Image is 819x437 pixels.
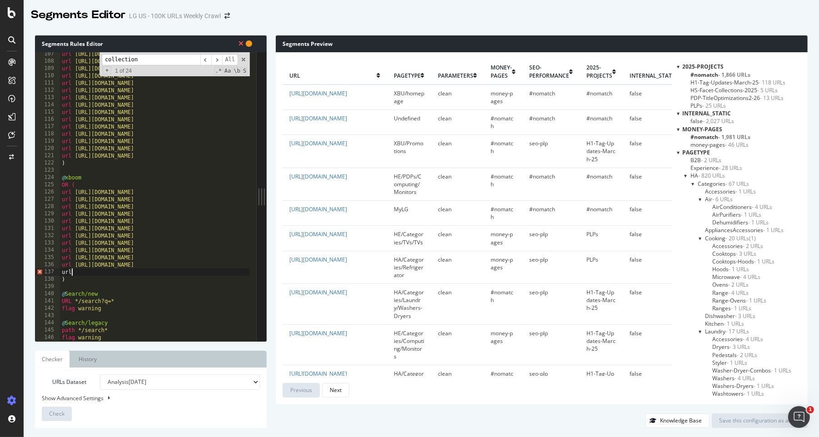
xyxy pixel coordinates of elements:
span: - 67 URLs [725,180,749,188]
span: H1-Tag-Updates-March-25 [586,329,615,353]
a: [URL][DOMAIN_NAME] [289,370,347,377]
span: - 4 URLs [752,203,772,211]
span: seo-plp [529,139,548,147]
div: 136 [35,261,60,268]
div: Save this configuration as active [719,417,800,424]
span: - 1 URLs [746,297,766,304]
button: Check [42,407,72,421]
span: - 1 URLs [763,226,784,234]
span: money-pages [491,64,512,79]
span: seo-plp [529,329,548,337]
span: Click to filter pagetype on HA/Categories/Laundry/Styler [712,359,747,367]
span: money-pages [491,329,513,345]
span: Click to filter pagetype on HA/Categories/Air and its children [705,195,733,203]
span: Click to filter pagetype on HA/Categories/Laundry/Washer-Dryer-Combos [712,367,791,374]
span: - 1 URLs [724,320,744,328]
span: HA/Categories/Cooking [394,370,424,385]
span: - 1 URLs [727,359,747,367]
span: #nomatch [529,89,555,97]
span: - 1 URLs [754,258,774,265]
span: Click to filter pagetype on HA/Categories/Cooking/Ovens [712,281,749,288]
span: - 1 URLs [744,390,764,397]
span: Click to filter pagetype on HA/Categories/Cooking/Range-Ovens [712,297,766,304]
span: 2025-Projects [586,64,612,79]
span: - 2,027 URLs [703,117,734,125]
a: [URL][DOMAIN_NAME] [289,114,347,122]
div: Segments Rules Editor [35,35,267,52]
div: 110 [35,72,60,79]
span: seo-plp [529,230,548,238]
span: Click to filter pagetype on HA and its children [690,172,725,179]
span: clean [438,230,452,238]
span: false [630,139,642,147]
span: - 5 URLs [757,86,778,94]
span: clean [438,256,452,263]
span: - 820 URLs [698,172,725,179]
span: parameters [438,72,473,79]
div: 111 [35,79,60,87]
input: Search for [102,54,200,65]
span: clean [438,288,452,296]
span: Click to filter pagetype on Experience [690,164,742,172]
span: #nomatch [529,173,555,180]
div: 145 [35,327,60,334]
div: 147 [35,341,60,348]
span: H1-Tag-Updates-March-25 [586,139,615,163]
a: [URL][DOMAIN_NAME] [289,139,347,147]
span: seo-plp [529,256,548,263]
span: pagetype [394,72,421,79]
div: 141 [35,298,60,305]
div: 117 [35,123,60,130]
span: Click to filter pagetype on HA/Categories and its children [698,180,749,188]
span: #nomatch [586,89,612,97]
span: clean [438,89,452,97]
div: LG US - 100K URLs Weekly Crawl [129,11,221,20]
span: Click to filter pagetype on HA/Categories/Cooking and its children [705,234,749,242]
span: Click to filter 2025-Projects on HS-Facet-Collections-2025 [690,86,778,94]
div: 140 [35,290,60,298]
span: Whole Word Search [233,67,241,75]
span: - 2 URLs [737,351,757,359]
span: You have unsaved modifications [246,39,252,48]
span: MyLG [394,205,408,213]
span: seo-plp [529,288,548,296]
span: #nomatch [586,114,612,122]
span: #nomatch [586,173,612,180]
div: 146 [35,334,60,341]
span: money-pages [682,125,722,133]
div: 120 [35,145,60,152]
span: Click to filter pagetype on HA/Categories/Cooking/Cooktops-Hoods [712,258,774,265]
span: clean [438,139,452,147]
span: #nomatch [491,173,513,188]
span: Click to filter pagetype on HA/Categories/Kitchen [705,320,744,328]
span: PLPs [586,256,598,263]
span: - 1 URLs [729,265,749,273]
span: - 17 URLs [725,328,749,335]
button: Save this configuration as active [712,413,808,428]
div: 139 [35,283,60,290]
span: HA/Categories/Refrigerator [394,256,424,279]
span: Click to filter pagetype on HA/Categories/Laundry/Washers-Dryers [712,382,774,390]
div: Knowledge Base [660,417,702,424]
span: clean [438,114,452,122]
div: 131 [35,225,60,232]
span: Click to filter 2025-Projects on PLPs [690,102,726,109]
span: #nomatch [491,205,513,221]
span: Syntax is invalid [238,39,243,48]
label: URLs Dataset [35,374,93,390]
div: 130 [35,218,60,225]
span: - 1,981 URLs [718,133,750,141]
span: false [630,230,642,238]
a: [URL][DOMAIN_NAME] [289,288,347,296]
span: #nomatch [491,370,513,385]
span: #nomatch [491,288,513,304]
div: 128 [35,203,60,210]
span: #nomatch [491,139,513,155]
div: 125 [35,181,60,189]
span: - 1 URLs [731,304,751,312]
a: [URL][DOMAIN_NAME] [289,173,347,180]
span: Click to filter pagetype on B2B [690,156,721,164]
span: - 20 URLs [725,234,749,242]
span: Click to filter pagetype on HA/Categories/Cooking/Ranges [712,304,751,312]
span: Click to filter pagetype on HA/Categories/Cooking/Range [712,289,749,297]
